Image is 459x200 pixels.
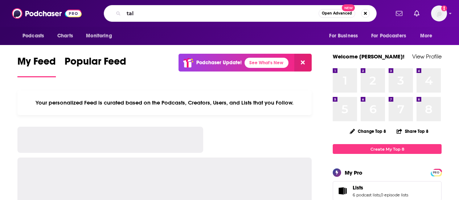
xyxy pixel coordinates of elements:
[381,192,408,197] a: 0 episode lists
[345,169,362,176] div: My Pro
[329,31,358,41] span: For Business
[104,5,377,22] div: Search podcasts, credits, & more...
[431,5,447,21] img: User Profile
[353,184,408,191] a: Lists
[17,55,56,72] span: My Feed
[396,124,429,138] button: Share Top 8
[393,7,405,20] a: Show notifications dropdown
[22,31,44,41] span: Podcasts
[431,5,447,21] button: Show profile menu
[353,184,363,191] span: Lists
[353,192,380,197] a: 6 podcast lists
[245,58,288,68] a: See What's New
[17,55,56,77] a: My Feed
[420,31,433,41] span: More
[324,29,367,43] button: open menu
[65,55,126,72] span: Popular Feed
[432,170,440,175] span: PRO
[415,29,442,43] button: open menu
[17,29,53,43] button: open menu
[333,144,442,154] a: Create My Top 8
[431,5,447,21] span: Logged in as sierra.swanson
[81,29,121,43] button: open menu
[411,7,422,20] a: Show notifications dropdown
[371,31,406,41] span: For Podcasters
[12,7,82,20] img: Podchaser - Follow, Share and Rate Podcasts
[342,4,355,11] span: New
[412,53,442,60] a: View Profile
[335,186,350,196] a: Lists
[196,60,242,66] p: Podchaser Update!
[441,5,447,11] svg: Add a profile image
[366,29,417,43] button: open menu
[432,170,440,175] a: PRO
[65,55,126,77] a: Popular Feed
[333,53,405,60] a: Welcome [PERSON_NAME]!
[319,9,355,18] button: Open AdvancedNew
[53,29,77,43] a: Charts
[124,8,319,19] input: Search podcasts, credits, & more...
[322,12,352,15] span: Open Advanced
[345,127,390,136] button: Change Top 8
[57,31,73,41] span: Charts
[86,31,112,41] span: Monitoring
[17,90,312,115] div: Your personalized Feed is curated based on the Podcasts, Creators, Users, and Lists that you Follow.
